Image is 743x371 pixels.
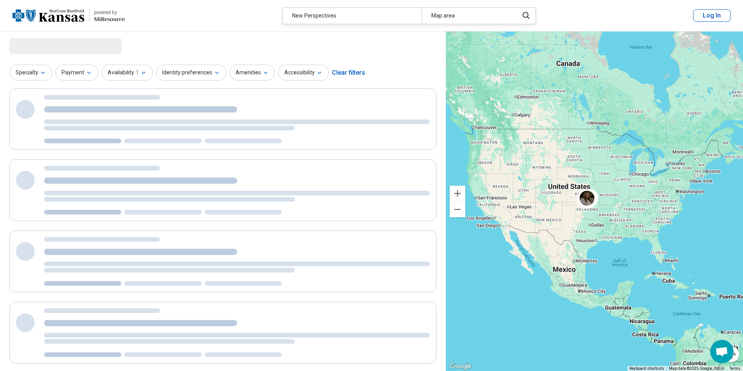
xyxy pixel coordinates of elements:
button: Accessibility [278,65,329,81]
button: Availability1 [101,65,153,81]
div: powered by [94,9,125,16]
button: Amenities [229,65,275,81]
div: 2 [578,188,597,207]
button: Payment [55,65,98,81]
div: Clear filters [332,63,365,82]
span: Loading... [9,38,75,53]
img: Blue Cross Blue Shield Kansas [12,6,84,25]
a: Blue Cross Blue Shield Kansaspowered by [12,6,125,25]
button: Log In [693,9,731,22]
div: New Perspectives [283,8,422,24]
a: Terms (opens in new tab) [729,366,741,371]
div: Open chat [710,340,734,363]
button: Zoom in [450,186,465,201]
button: Identity preferences [156,65,226,81]
button: Zoom out [450,202,465,217]
span: 1 [136,69,139,77]
button: Specialty [9,65,52,81]
div: Map area [422,8,514,24]
span: Map data ©2025 Google, INEGI [669,366,725,371]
